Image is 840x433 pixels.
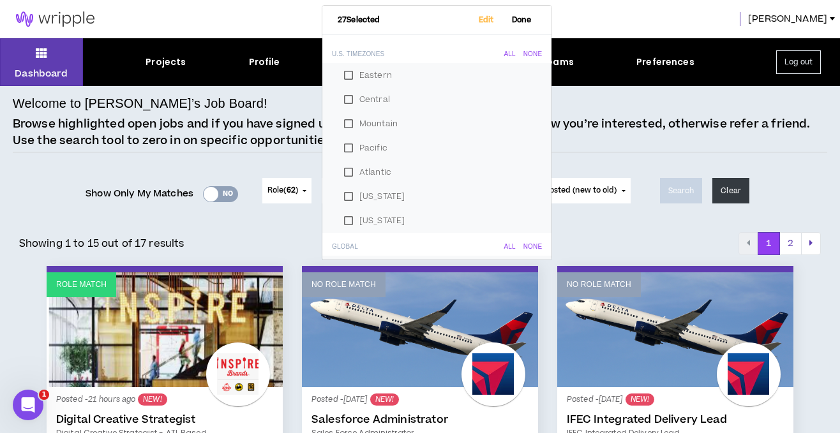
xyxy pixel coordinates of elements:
[338,211,536,230] label: [US_STATE]
[15,67,68,80] p: Dashboard
[311,413,529,426] a: Salesforce Administrator
[567,413,784,426] a: IFEC Integrated Delivery Lead
[776,50,821,74] button: Log out
[338,16,380,24] span: 27 Selected
[712,178,749,203] button: Clear
[138,393,167,406] sup: NEW!
[636,55,694,69] div: Preferences
[146,55,186,69] div: Projects
[47,272,283,387] a: Role Match
[748,12,827,26] span: [PERSON_NAME]
[56,393,273,406] p: Posted - 21 hours ago
[626,393,654,406] sup: NEW!
[338,163,536,182] label: Atlantic
[267,185,298,196] span: Role ( )
[523,243,542,251] div: None
[338,90,536,109] label: Central
[541,55,574,69] div: Teams
[13,116,828,149] p: Browse highlighted open jobs and if you have signed up for the role requested, let clients know y...
[557,272,793,387] a: No Role Match
[370,393,399,406] sup: NEW!
[338,138,536,158] label: Pacific
[338,258,536,277] label: Central African
[262,178,311,203] button: Role(62)
[779,232,802,255] button: 2
[56,279,107,291] p: Role Match
[523,50,542,58] div: None
[567,393,784,406] p: Posted - [DATE]
[660,178,703,203] button: Search
[495,185,617,196] span: Sort By: Date Posted (new to old)
[338,187,536,206] label: [US_STATE]
[332,243,358,251] div: Global
[338,114,536,133] label: Mountain
[567,279,631,291] p: No Role Match
[86,184,193,203] span: Show Only My Matches
[302,272,538,387] a: No Role Match
[504,243,515,251] div: All
[474,16,499,24] span: Edit
[507,16,537,24] span: Done
[287,185,296,196] span: 62
[311,393,529,406] p: Posted - [DATE]
[19,236,184,251] p: Showing 1 to 15 out of 17 results
[338,66,536,85] label: Eastern
[490,178,631,203] button: Sort By:Date Posted (new to old)
[56,413,273,426] a: Digital Creative Strategist
[311,279,376,291] p: No Role Match
[39,390,49,400] span: 1
[13,390,43,420] iframe: Intercom live chat
[739,232,821,255] nav: pagination
[13,94,267,113] h4: Welcome to [PERSON_NAME]’s Job Board!
[504,50,515,58] div: All
[758,232,780,255] button: 1
[332,50,384,58] div: U.S. Timezones
[249,55,280,69] div: Profile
